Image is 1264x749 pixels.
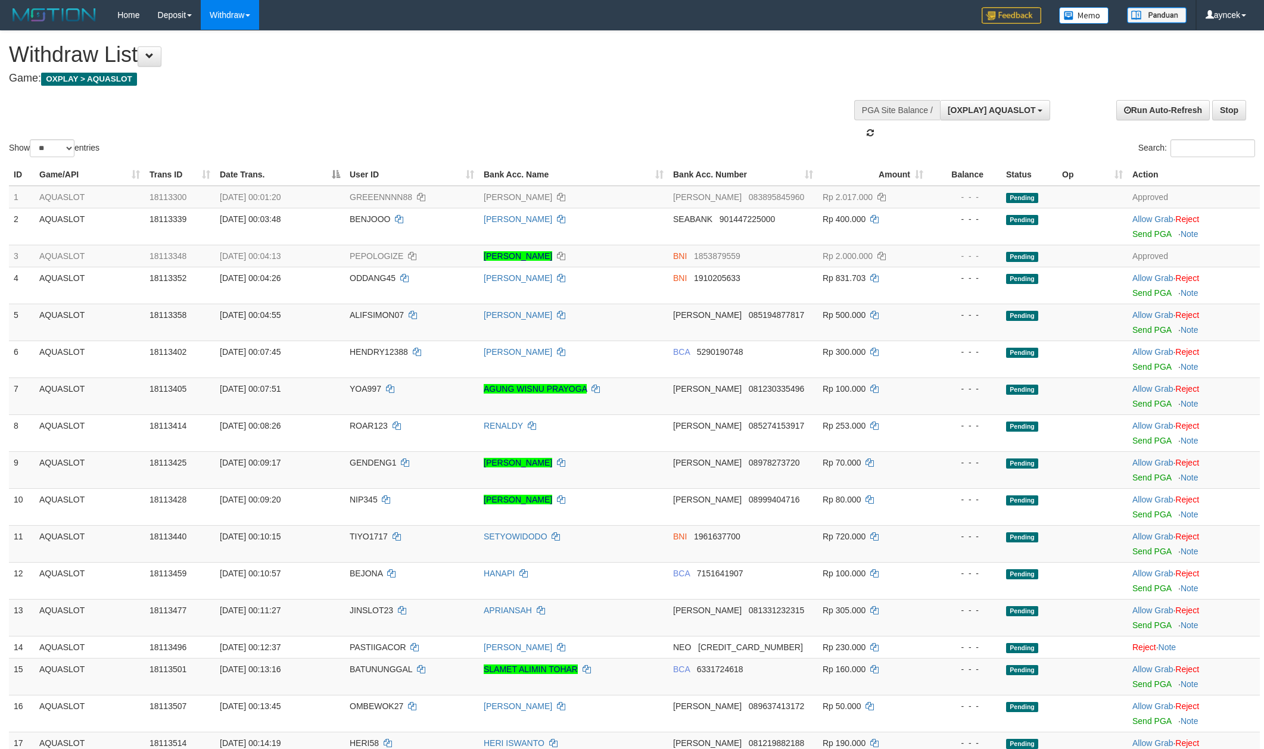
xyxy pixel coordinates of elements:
span: Rp 230.000 [823,642,866,652]
th: Status [1001,164,1057,186]
a: APRIANSAH [484,606,532,615]
a: RENALDY [484,421,523,430]
a: Note [1181,473,1198,482]
span: 18113507 [150,701,186,711]
h4: Game: [9,73,831,85]
a: Send PGA [1132,362,1171,372]
a: Reject [1175,214,1199,224]
td: · [1128,377,1260,414]
input: Search: [1170,139,1255,157]
span: Pending [1006,569,1038,579]
span: Copy 083895845960 to clipboard [749,192,804,202]
span: BEJONA [350,569,382,578]
img: MOTION_logo.png [9,6,99,24]
a: Allow Grab [1132,664,1173,674]
a: Run Auto-Refresh [1116,100,1210,120]
select: Showentries [30,139,74,157]
span: [DATE] 00:07:51 [220,384,281,394]
span: Copy 085274153917 to clipboard [749,421,804,430]
a: [PERSON_NAME] [484,701,552,711]
span: 18113440 [150,532,186,541]
span: Pending [1006,458,1038,469]
label: Show entries [9,139,99,157]
td: 7 [9,377,35,414]
div: PGA Site Balance / [854,100,940,120]
a: [PERSON_NAME] [484,458,552,467]
a: Send PGA [1132,436,1171,445]
td: · [1128,488,1260,525]
a: Allow Grab [1132,532,1173,541]
td: · [1128,414,1260,451]
span: BATUNUNGGAL [350,664,412,674]
span: Pending [1006,385,1038,395]
td: 10 [9,488,35,525]
a: Send PGA [1132,679,1171,689]
a: Note [1181,620,1198,630]
a: Reject [1175,664,1199,674]
span: ALIFSIMON07 [350,310,404,320]
span: Rp 300.000 [823,347,866,357]
div: - - - [933,346,997,358]
td: 4 [9,267,35,304]
span: Rp 500.000 [823,310,866,320]
div: - - - [933,272,997,284]
span: · [1132,384,1175,394]
td: · [1128,341,1260,377]
td: AQUASLOT [35,636,145,658]
a: [PERSON_NAME] [484,495,552,504]
td: 3 [9,245,35,267]
td: 9 [9,451,35,488]
a: Allow Grab [1132,384,1173,394]
span: Rp 253.000 [823,421,866,430]
div: - - - [933,663,997,675]
a: Allow Grab [1132,214,1173,224]
span: [PERSON_NAME] [673,738,742,748]
span: [DATE] 00:07:45 [220,347,281,357]
a: Reject [1175,421,1199,430]
span: BCA [673,569,690,578]
span: · [1132,273,1175,283]
td: · [1128,599,1260,636]
span: Pending [1006,495,1038,505]
span: [PERSON_NAME] [673,606,742,615]
a: Note [1181,399,1198,408]
div: - - - [933,309,997,321]
td: 16 [9,695,35,732]
span: [DATE] 00:08:26 [220,421,281,430]
span: Rp 160.000 [823,664,866,674]
a: Reject [1175,273,1199,283]
a: Allow Grab [1132,569,1173,578]
a: [PERSON_NAME] [484,642,552,652]
a: Reject [1175,495,1199,504]
span: [DATE] 00:09:17 [220,458,281,467]
span: BNI [673,532,687,541]
span: Pending [1006,422,1038,432]
span: Pending [1006,311,1038,321]
span: [PERSON_NAME] [673,458,742,467]
td: · [1128,208,1260,245]
th: Bank Acc. Name: activate to sort column ascending [479,164,668,186]
span: 18113348 [150,251,186,261]
span: [DATE] 00:12:37 [220,642,281,652]
td: AQUASLOT [35,186,145,208]
th: Op: activate to sort column ascending [1057,164,1128,186]
div: - - - [933,191,997,203]
a: Send PGA [1132,325,1171,335]
span: · [1132,347,1175,357]
span: BNI [673,251,687,261]
a: Reject [1175,384,1199,394]
span: Rp 831.703 [823,273,866,283]
a: Allow Grab [1132,458,1173,467]
span: JINSLOT23 [350,606,393,615]
a: Reject [1175,738,1199,748]
span: · [1132,569,1175,578]
div: - - - [933,567,997,579]
span: · [1132,532,1175,541]
td: AQUASLOT [35,451,145,488]
a: Note [1181,436,1198,445]
span: NEO [673,642,691,652]
img: panduan.png [1127,7,1187,23]
span: 18113339 [150,214,186,224]
span: HERI58 [350,738,379,748]
span: OXPLAY > AQUASLOT [41,73,137,86]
